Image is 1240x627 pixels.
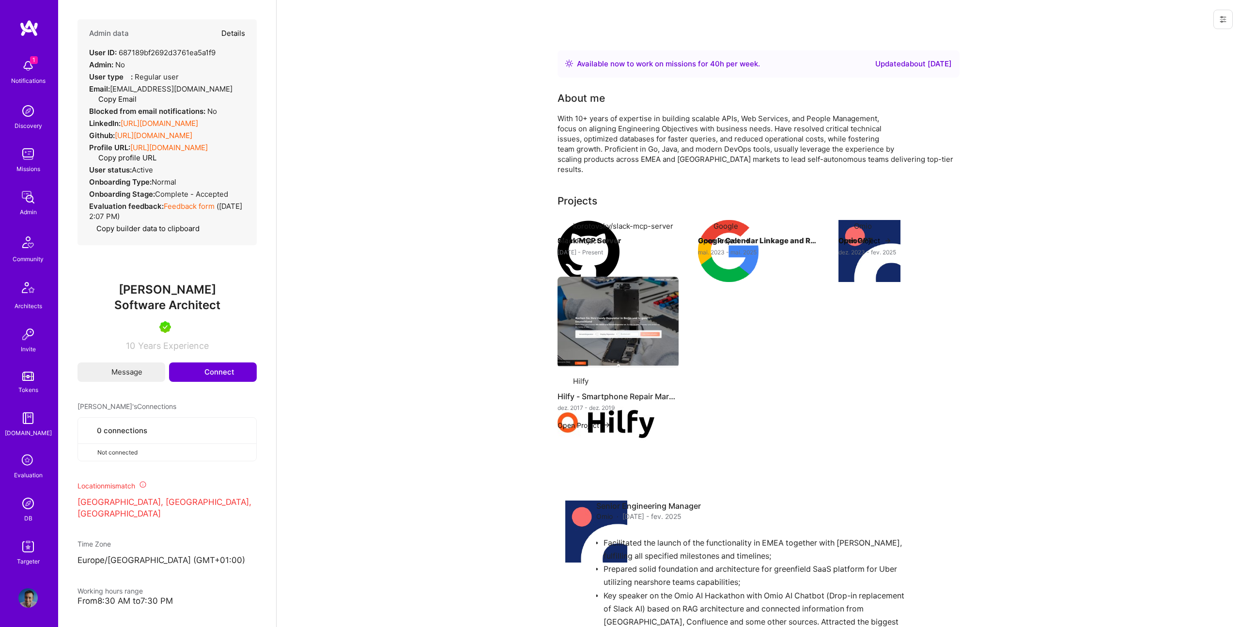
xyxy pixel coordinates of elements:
[91,155,98,162] i: icon Copy
[558,91,605,106] div: About me
[124,72,131,79] i: Help
[838,247,960,257] div: dez. 2023 - fev. 2025
[89,223,200,234] button: Copy builder data to clipboard
[19,19,39,37] img: logo
[22,372,34,381] img: tokens
[89,119,121,128] strong: LinkedIn:
[89,47,216,58] div: 687189bf2692d3761ea5a1f9
[89,60,113,69] strong: Admin:
[16,164,40,174] div: Missions
[77,362,165,382] button: Message
[77,587,143,595] span: Working hours range
[854,221,872,231] div: Omio
[115,131,192,140] a: [URL][DOMAIN_NAME]
[91,153,156,163] button: Copy profile URL
[558,235,679,247] h4: Slack MCP Server
[221,19,245,47] button: Details
[558,376,654,472] img: Company logo
[713,221,738,231] div: Google
[89,165,132,174] strong: User status:
[138,341,209,351] span: Years Experience
[18,101,38,121] img: discovery
[77,555,257,566] p: Europe/[GEOGRAPHIC_DATA] (GMT+01:00 )
[89,143,130,152] strong: Profile URL:
[89,84,110,94] strong: Email:
[126,341,135,351] span: 10
[558,390,679,403] h4: Hilfy - Smartphone Repair Marketplace
[89,177,152,187] strong: Onboarding Type:
[838,220,900,282] img: Company logo
[15,121,42,131] div: Discovery
[132,165,153,174] span: Active
[744,237,751,245] img: arrow-right
[18,588,38,608] img: User Avatar
[16,278,40,301] img: Architects
[15,301,42,311] div: Architects
[698,220,759,282] img: Company logo
[77,481,257,491] div: Location mismatch
[89,225,96,233] i: icon Copy
[86,448,93,456] i: icon CloseGray
[110,84,232,94] span: [EMAIL_ADDRESS][DOMAIN_NAME]
[164,202,215,211] a: Feedback form
[89,106,217,116] div: No
[89,201,245,221] div: ( [DATE] 2:07 PM )
[77,540,111,548] span: Time Zone
[24,513,32,523] div: DB
[114,298,220,312] span: Software Architect
[30,56,38,64] span: 1
[13,254,44,264] div: Community
[573,376,589,386] div: Hilfy
[77,596,257,606] div: From 8:30 AM to 7:30 PM
[18,144,38,164] img: teamwork
[89,107,207,116] strong: Blocked from email notifications:
[838,235,960,247] h4: OmioGPT
[191,368,200,376] i: icon Connect
[17,556,40,566] div: Targeter
[565,60,573,67] img: Availability
[558,277,679,368] img: Hilfy - Smartphone Repair Marketplace
[91,94,137,104] button: Copy Email
[558,235,611,246] button: Open Project
[838,235,892,246] button: Open Project
[558,220,620,282] img: Company logo
[159,321,171,333] img: A.Teamer in Residence
[77,417,257,461] button: 0 connectionsNot connected
[19,452,37,470] i: icon SelectionTeam
[89,48,117,57] strong: User ID:
[89,202,164,211] strong: Evaluation feedback:
[89,29,129,38] h4: Admin data
[558,420,611,430] button: Open Project
[5,428,52,438] div: [DOMAIN_NAME]
[89,72,179,82] div: Regular user
[18,325,38,344] img: Invite
[558,403,679,413] div: dez. 2017 - dez. 2019
[558,194,597,208] div: Projects
[77,497,257,520] p: [GEOGRAPHIC_DATA], [GEOGRAPHIC_DATA], [GEOGRAPHIC_DATA]
[18,385,38,395] div: Tokens
[89,60,125,70] div: No
[573,221,673,231] div: korotovsky/slack-mcp-server
[18,56,38,76] img: bell
[16,588,40,608] a: User Avatar
[20,207,37,217] div: Admin
[698,235,751,246] button: Open Project
[18,408,38,428] img: guide book
[596,501,701,511] h4: Senior Engineering Manager
[603,237,611,245] img: arrow-right
[18,494,38,513] img: Admin Search
[596,511,613,521] span: Omio
[121,119,198,128] a: [URL][DOMAIN_NAME]
[89,131,115,140] strong: Github:
[577,58,760,70] div: Available now to work on missions for h per week .
[558,113,960,174] div: With 10+ years of expertise in building scalable APIs, Web Services, and People Management, focus...
[875,58,952,70] div: Updated about [DATE]
[565,501,627,563] img: Company logo
[89,72,133,81] strong: User type :
[884,237,892,245] img: arrow-right
[558,247,679,257] div: [DATE] - Present
[86,427,93,434] i: icon Collaborator
[16,231,40,254] img: Community
[77,282,257,297] span: [PERSON_NAME]
[18,188,38,207] img: admin teamwork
